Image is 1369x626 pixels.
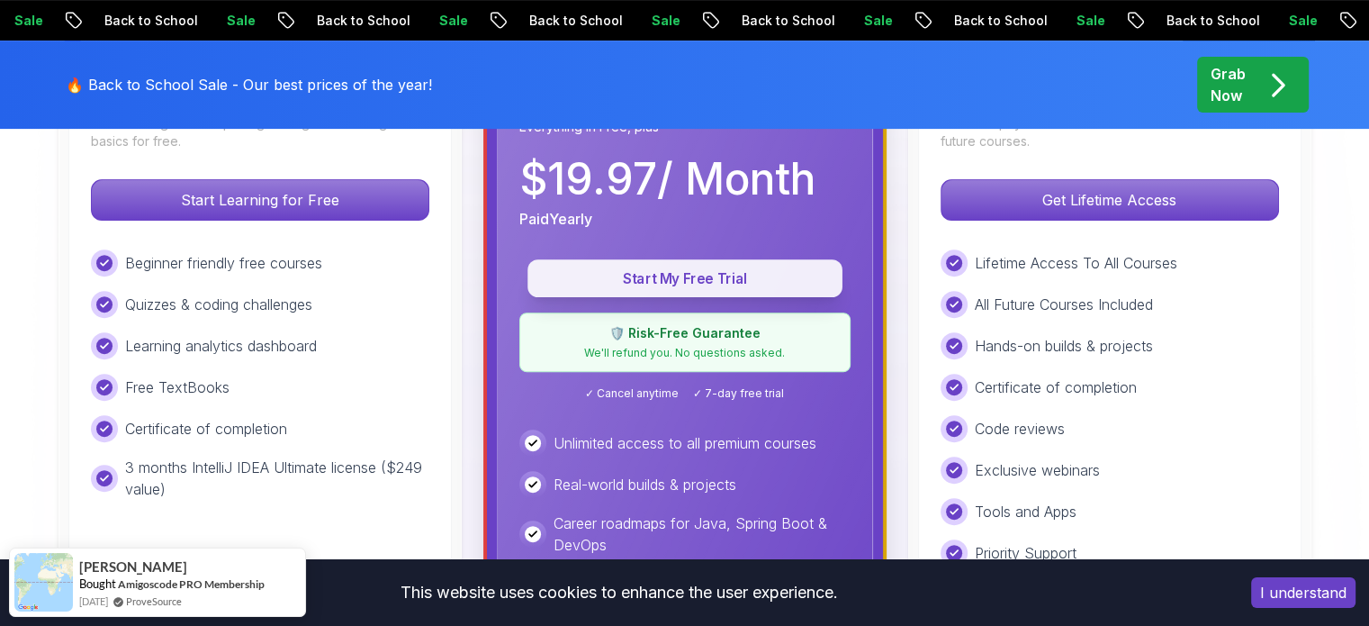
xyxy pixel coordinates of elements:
p: Grab Now [1211,63,1246,106]
p: Start Learning for Free [92,180,428,220]
p: Unlimited access to all premium courses [554,432,816,454]
span: [DATE] [79,594,108,609]
p: Back to School [89,12,212,30]
p: We'll refund you. No questions asked. [531,346,839,360]
p: Code reviews [975,418,1065,440]
p: Get Lifetime Access [941,180,1278,220]
p: Sale [636,12,694,30]
p: Free TextBooks [125,377,230,398]
p: 🔥 Back to School Sale - Our best prices of the year! [66,74,432,95]
p: Real-world builds & projects [554,474,736,495]
p: Quizzes & coding challenges [125,294,312,315]
button: Start My Free Trial [527,259,842,297]
a: Start Learning for Free [91,191,429,209]
a: Start My Free Trial [519,269,851,287]
p: 🛡️ Risk-Free Guarantee [531,324,839,342]
p: Sale [212,12,269,30]
p: Tools and Apps [975,501,1076,522]
span: Bought [79,576,116,591]
button: Accept cookies [1251,577,1355,608]
p: Career roadmaps for Java, Spring Boot & DevOps [554,513,851,556]
span: ✓ Cancel anytime [585,386,679,401]
p: Sale [1274,12,1331,30]
a: Amigoscode PRO Membership [118,576,265,592]
p: Back to School [939,12,1061,30]
p: Certificate of completion [975,377,1137,398]
span: [PERSON_NAME] [79,559,187,575]
p: Start My Free Trial [548,268,822,289]
p: Sale [849,12,906,30]
a: Get Lifetime Access [941,191,1279,209]
p: Paid Yearly [519,208,592,230]
p: Back to School [726,12,849,30]
button: Get Lifetime Access [941,179,1279,221]
p: One-time payment for lifetime access to all current and future courses. [941,114,1279,150]
p: 3 months IntelliJ IDEA Ultimate license ($249 value) [125,457,429,500]
img: provesource social proof notification image [14,553,73,612]
p: Beginner friendly free courses [125,252,322,274]
p: Hands-on builds & projects [975,335,1153,357]
p: Back to School [302,12,424,30]
p: Ideal for beginners exploring coding and learning the basics for free. [91,114,429,150]
p: Certificate of completion [125,418,287,440]
button: Start Learning for Free [91,179,429,221]
p: Sale [424,12,482,30]
p: Priority Support [975,542,1076,564]
span: ✓ 7-day free trial [693,386,784,401]
p: Back to School [514,12,636,30]
p: All Future Courses Included [975,294,1153,315]
a: ProveSource [126,594,182,609]
p: Learning analytics dashboard [125,335,317,357]
p: Sale [1061,12,1119,30]
p: Exclusive webinars [975,459,1100,481]
div: This website uses cookies to enhance the user experience. [14,573,1224,612]
p: Lifetime Access To All Courses [975,252,1177,274]
p: Back to School [1151,12,1274,30]
p: $ 19.97 / Month [519,158,815,201]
